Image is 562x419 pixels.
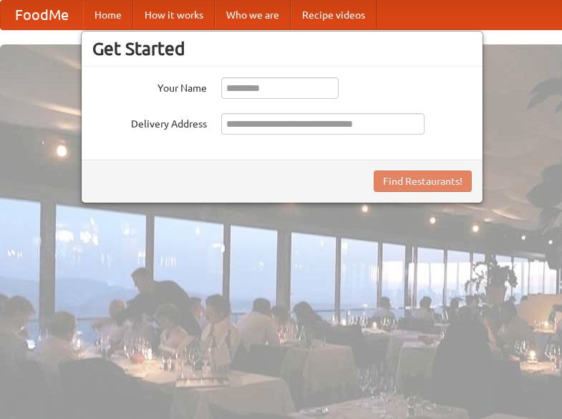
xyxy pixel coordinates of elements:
[133,1,215,29] a: How it works
[92,113,207,131] label: Delivery Address
[291,1,377,29] a: Recipe videos
[83,1,133,29] a: Home
[374,170,472,192] button: Find Restaurants!
[1,1,83,29] a: FoodMe
[215,1,291,29] a: Who we are
[92,77,207,95] label: Your Name
[92,38,472,59] h3: Get Started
